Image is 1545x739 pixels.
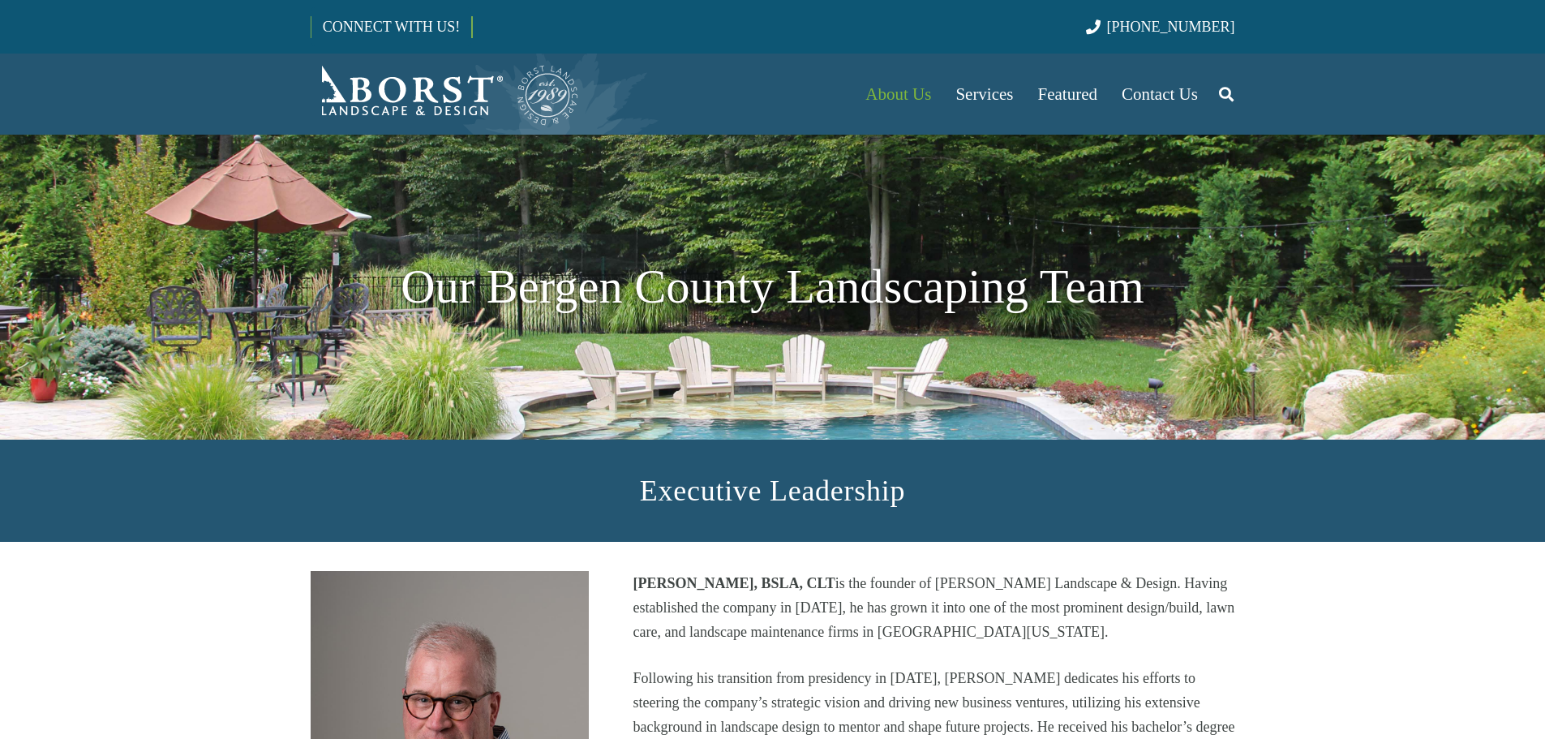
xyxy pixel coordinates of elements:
[1109,54,1210,135] a: Contact Us
[311,251,1235,323] h1: Our Bergen County Landscaping Team
[311,469,1235,513] h2: Executive Leadership
[311,7,471,46] a: CONNECT WITH US!
[311,62,580,127] a: Borst-Logo
[633,575,835,591] strong: [PERSON_NAME], BSLA, CLT
[1107,19,1235,35] span: [PHONE_NUMBER]
[633,571,1234,644] p: is the founder of [PERSON_NAME] Landscape & Design. Having established the company in [DATE], he ...
[1026,54,1109,135] a: Featured
[943,54,1025,135] a: Services
[1122,84,1198,104] span: Contact Us
[955,84,1013,104] span: Services
[1210,74,1242,114] a: Search
[1038,84,1097,104] span: Featured
[853,54,943,135] a: About Us
[865,84,931,104] span: About Us
[1086,19,1234,35] a: [PHONE_NUMBER]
